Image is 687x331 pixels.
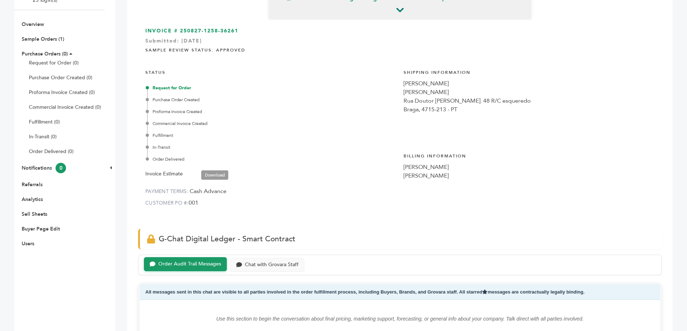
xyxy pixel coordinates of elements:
h4: Shipping Information [404,64,655,79]
a: Referrals [22,181,43,188]
div: Request for Order [147,85,396,91]
div: Order Delivered [147,156,396,162]
div: [PERSON_NAME] [404,163,655,171]
h4: Sample Review Status: Approved [145,42,655,57]
div: Rua Doutor [PERSON_NAME]. 48 R/C esqueredo [404,97,655,105]
a: Order Delivered (0) [29,148,74,155]
div: [PERSON_NAME] [404,79,655,88]
a: Commercial Invoice Created (0) [29,104,101,111]
div: Proforma Invoice Created [147,108,396,115]
div: Submitted: [DATE] [145,37,655,48]
a: Notifications0 [22,165,66,171]
a: Sell Sheets [22,211,47,218]
div: [PERSON_NAME] [404,88,655,97]
label: PAYMENT TERMS: [145,188,188,195]
a: Proforma Invoice Created (0) [29,89,95,96]
a: Purchase Orders (0) [22,50,68,57]
div: Purchase Order Created [147,97,396,103]
div: Braga, 4715-213 - PT [404,105,655,114]
p: Use this section to begin the conversation about final pricing, marketing support, forecasting, o... [154,314,646,323]
a: Users [22,240,34,247]
a: Purchase Order Created (0) [29,74,92,81]
a: Fulfillment (0) [29,118,60,125]
h4: Billing Information [404,148,655,163]
a: Buyer Page Edit [22,225,60,232]
div: Commercial Invoice Created [147,120,396,127]
a: Analytics [22,196,43,203]
label: CUSTOMER PO #: [145,200,189,206]
div: In-Transit [147,144,396,151]
div: Order Audit Trail Messages [158,261,221,267]
span: Cash Advance [190,187,226,195]
a: Sample Orders (1) [22,36,64,43]
span: 001 [189,199,198,207]
a: In-Transit (0) [29,133,57,140]
div: Chat with Grovara Staff [245,262,299,268]
span: 0 [56,163,66,173]
span: G-Chat Digital Ledger - Smart Contract [159,234,295,244]
h3: INVOICE # 250827-1258-36261 [145,27,655,35]
a: Overview [22,21,44,28]
div: Fulfillment [147,132,396,139]
label: Invoice Estimate [145,170,183,178]
a: Download [201,170,228,180]
div: [PERSON_NAME] [404,171,655,180]
h4: STATUS [145,64,396,79]
div: All messages sent in this chat are visible to all parties involved in the order fulfillment proce... [140,284,660,300]
a: Request for Order (0) [29,59,79,66]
